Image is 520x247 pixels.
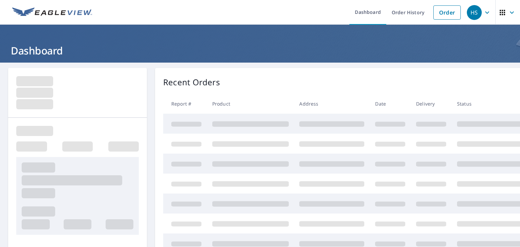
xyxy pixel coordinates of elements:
a: Order [433,5,461,20]
p: Recent Orders [163,76,220,88]
th: Date [370,94,411,114]
th: Address [294,94,370,114]
h1: Dashboard [8,44,512,58]
th: Product [207,94,294,114]
th: Delivery [411,94,452,114]
img: EV Logo [12,7,92,18]
th: Report # [163,94,207,114]
div: HS [467,5,482,20]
